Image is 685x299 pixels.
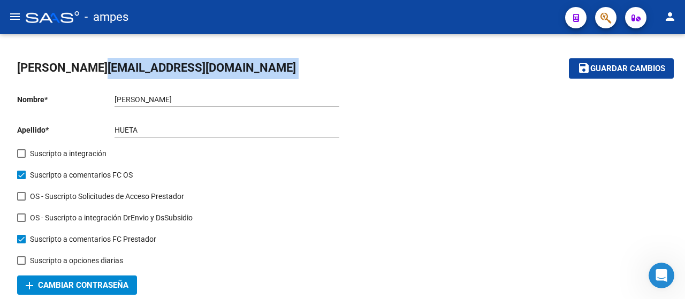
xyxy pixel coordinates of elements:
[30,147,106,160] span: Suscripto a integración
[9,10,21,23] mat-icon: menu
[590,64,665,74] span: Guardar cambios
[30,233,156,246] span: Suscripto a comentarios FC Prestador
[30,254,123,267] span: Suscripto a opciones diarias
[17,275,137,295] button: Cambiar Contraseña
[17,94,115,105] p: Nombre
[649,263,674,288] iframe: Intercom live chat
[30,190,184,203] span: OS - Suscripto Solicitudes de Acceso Prestador
[30,168,133,181] span: Suscripto a comentarios FC OS
[23,279,36,292] mat-icon: add
[17,61,296,74] span: [PERSON_NAME][EMAIL_ADDRESS][DOMAIN_NAME]
[30,211,193,224] span: OS - Suscripto a integración DrEnvio y DsSubsidio
[664,10,676,23] mat-icon: person
[17,124,115,136] p: Apellido
[85,5,128,29] span: - ampes
[569,58,674,78] button: Guardar cambios
[577,62,590,74] mat-icon: save
[26,280,128,290] span: Cambiar Contraseña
